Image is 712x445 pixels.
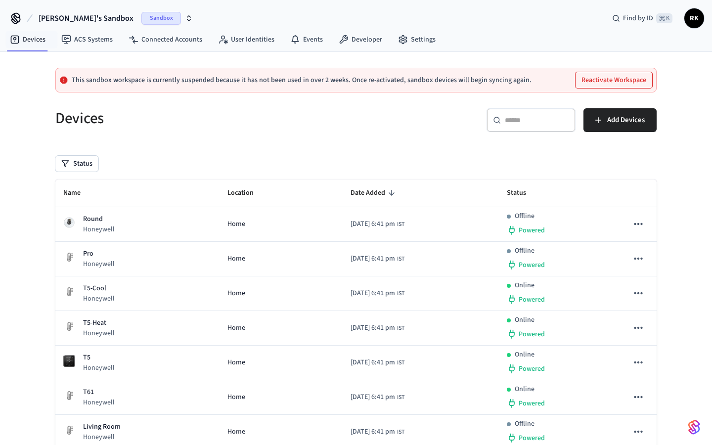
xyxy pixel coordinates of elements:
p: Offline [515,211,534,222]
div: Asia/Calcutta [351,219,404,229]
p: Living Room [83,422,121,432]
a: Settings [390,31,444,48]
p: Online [515,315,534,325]
span: IST [397,255,404,264]
span: Home [227,288,245,299]
span: IST [397,289,404,298]
span: Powered [519,329,545,339]
div: Find by ID⌘ K [604,9,680,27]
p: Honeywell [83,328,115,338]
span: [DATE] 6:41 pm [351,427,395,437]
span: Home [227,219,245,229]
img: thermostat_fallback [63,320,75,332]
p: Honeywell [83,363,115,373]
a: Connected Accounts [121,31,210,48]
p: Online [515,280,534,291]
div: Asia/Calcutta [351,427,404,437]
img: honeywell_t5t6 [63,355,75,367]
p: Honeywell [83,224,115,234]
span: ⌘ K [656,13,672,23]
h5: Devices [55,108,350,129]
a: Events [282,31,331,48]
button: Add Devices [583,108,657,132]
span: IST [397,428,404,437]
span: Location [227,185,267,201]
img: thermostat_fallback [63,390,75,401]
img: thermostat_fallback [63,286,75,298]
span: [DATE] 6:41 pm [351,392,395,402]
img: thermostat_fallback [63,251,75,263]
span: Name [63,185,93,201]
p: T61 [83,387,115,398]
span: Add Devices [607,114,645,127]
a: User Identities [210,31,282,48]
span: Powered [519,225,545,235]
span: [DATE] 6:41 pm [351,288,395,299]
p: Honeywell [83,398,115,407]
a: ACS Systems [53,31,121,48]
p: This sandbox workspace is currently suspended because it has not been used in over 2 weeks. Once ... [72,76,532,84]
span: RK [685,9,703,27]
span: Powered [519,260,545,270]
img: SeamLogoGradient.69752ec5.svg [688,419,700,435]
span: Date Added [351,185,398,201]
button: Reactivate Workspace [576,72,652,88]
span: IST [397,393,404,402]
span: Home [227,427,245,437]
button: RK [684,8,704,28]
p: Offline [515,246,534,256]
p: Online [515,384,534,395]
div: Asia/Calcutta [351,357,404,368]
p: Online [515,350,534,360]
a: Developer [331,31,390,48]
span: IST [397,220,404,229]
span: Home [227,254,245,264]
p: Honeywell [83,432,121,442]
span: Find by ID [623,13,653,23]
span: [DATE] 6:41 pm [351,323,395,333]
a: Devices [2,31,53,48]
p: Honeywell [83,294,115,304]
span: IST [397,324,404,333]
p: T5 [83,353,115,363]
span: Powered [519,364,545,374]
span: Status [507,185,539,201]
div: Asia/Calcutta [351,323,404,333]
span: [DATE] 6:41 pm [351,219,395,229]
span: Powered [519,295,545,305]
div: Asia/Calcutta [351,254,404,264]
button: Status [55,156,98,172]
span: Home [227,357,245,368]
p: Offline [515,419,534,429]
span: [PERSON_NAME]'s Sandbox [39,12,133,24]
p: Pro [83,249,115,259]
span: Home [227,392,245,402]
div: Asia/Calcutta [351,288,404,299]
div: Asia/Calcutta [351,392,404,402]
span: Powered [519,399,545,408]
p: Honeywell [83,259,115,269]
span: IST [397,358,404,367]
p: T5-Cool [83,283,115,294]
p: Round [83,214,115,224]
span: [DATE] 6:41 pm [351,357,395,368]
p: T5-Heat [83,318,115,328]
span: [DATE] 6:41 pm [351,254,395,264]
span: Home [227,323,245,333]
img: thermostat_fallback [63,424,75,436]
span: Sandbox [141,12,181,25]
span: Powered [519,433,545,443]
img: honeywell_round [63,217,75,228]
